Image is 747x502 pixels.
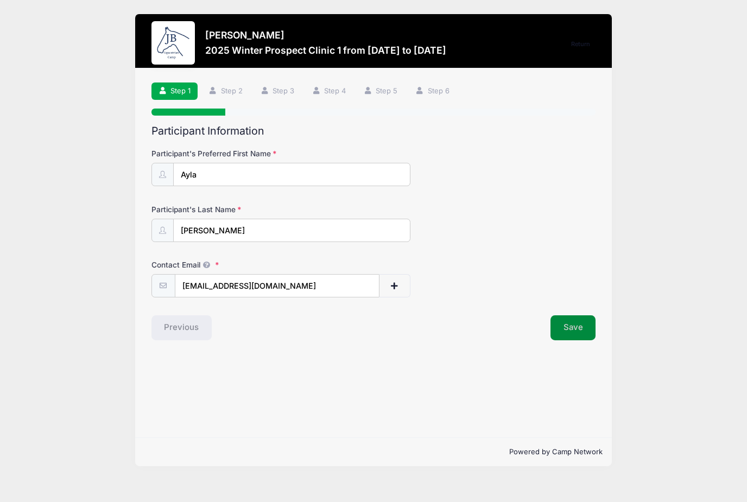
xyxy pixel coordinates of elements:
[175,274,380,297] input: email@email.com
[151,148,300,159] label: Participant's Preferred First Name
[151,82,198,100] a: Step 1
[201,82,250,100] a: Step 2
[144,447,603,457] p: Powered by Camp Network
[566,38,596,51] a: Return
[253,82,301,100] a: Step 3
[173,163,411,186] input: Participant's Preferred First Name
[305,82,353,100] a: Step 4
[173,219,411,242] input: Participant's Last Name
[205,29,446,41] h3: [PERSON_NAME]
[151,259,300,270] label: Contact Email
[408,82,457,100] a: Step 6
[151,125,596,137] h2: Participant Information
[205,45,446,56] h3: 2025 Winter Prospect Clinic 1 from [DATE] to [DATE]
[357,82,405,100] a: Step 5
[151,204,300,215] label: Participant's Last Name
[550,315,596,340] button: Save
